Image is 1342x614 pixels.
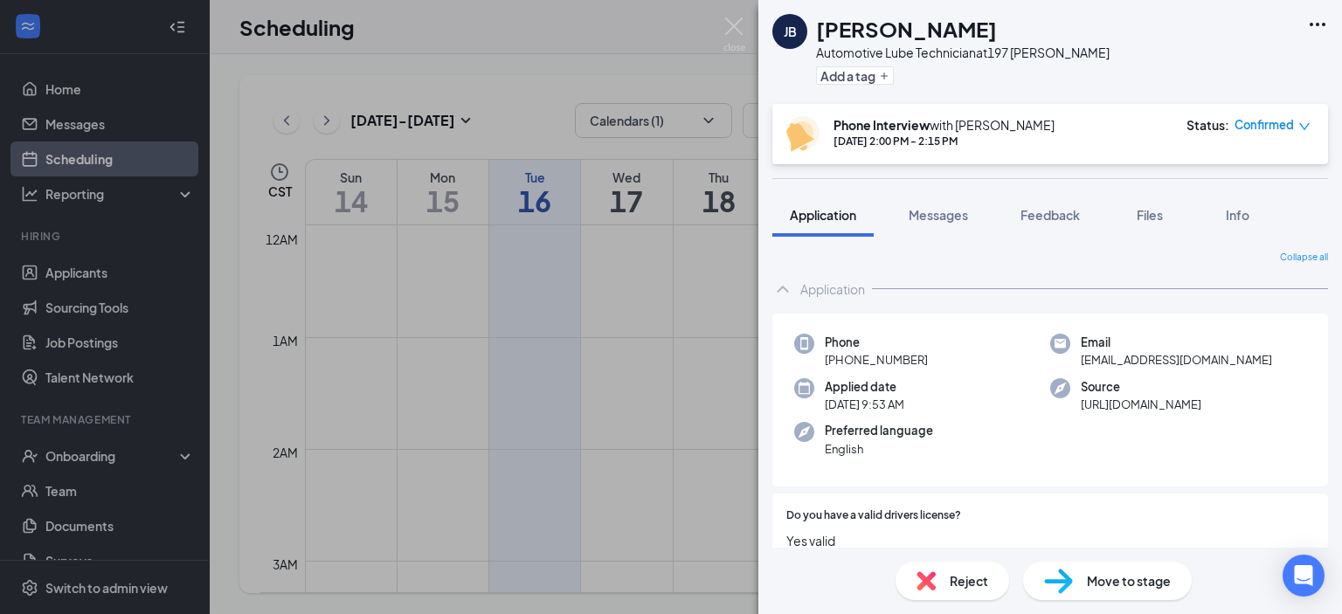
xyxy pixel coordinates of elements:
span: [EMAIL_ADDRESS][DOMAIN_NAME] [1081,351,1272,369]
span: down [1298,121,1311,133]
div: JB [784,23,797,40]
div: Open Intercom Messenger [1283,555,1325,597]
span: [DATE] 9:53 AM [825,396,904,413]
span: Collapse all [1280,251,1328,265]
span: Application [790,207,856,223]
svg: Ellipses [1307,14,1328,35]
span: Files [1137,207,1163,223]
svg: Plus [879,71,889,81]
span: Source [1081,378,1201,396]
span: Do you have a valid drivers license? [786,507,961,524]
span: Move to stage [1087,571,1171,590]
h1: [PERSON_NAME] [816,14,997,44]
div: Status : [1186,116,1229,134]
span: Reject [950,571,988,590]
div: Automotive Lube Technician at 197 [PERSON_NAME] [816,44,1110,61]
span: Yes valid [786,531,1314,550]
div: with [PERSON_NAME] [834,116,1055,134]
svg: ChevronUp [772,279,793,300]
span: Email [1081,334,1272,351]
span: [PHONE_NUMBER] [825,351,928,369]
div: Application [800,280,865,298]
span: [URL][DOMAIN_NAME] [1081,396,1201,413]
button: PlusAdd a tag [816,66,894,85]
span: English [825,440,933,458]
span: Preferred language [825,422,933,439]
span: Applied date [825,378,904,396]
span: Info [1226,207,1249,223]
b: Phone Interview [834,117,930,133]
span: Confirmed [1235,116,1294,134]
span: Phone [825,334,928,351]
span: Messages [909,207,968,223]
span: Feedback [1020,207,1080,223]
div: [DATE] 2:00 PM - 2:15 PM [834,134,1055,148]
